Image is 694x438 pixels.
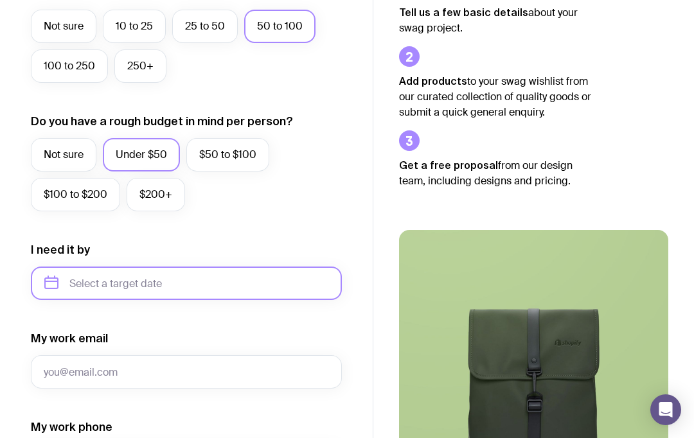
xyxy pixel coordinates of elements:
strong: Add products [399,75,467,87]
input: Select a target date [31,267,342,300]
p: to your swag wishlist from our curated collection of quality goods or submit a quick general enqu... [399,73,592,120]
label: Under $50 [103,138,180,171]
label: I need it by [31,242,90,258]
label: Do you have a rough budget in mind per person? [31,114,293,129]
p: about your swag project. [399,4,592,36]
div: Open Intercom Messenger [650,394,681,425]
label: 250+ [114,49,166,83]
input: you@email.com [31,355,342,389]
label: $100 to $200 [31,178,120,211]
label: Not sure [31,138,96,171]
label: 10 to 25 [103,10,166,43]
label: Not sure [31,10,96,43]
label: 100 to 250 [31,49,108,83]
label: 25 to 50 [172,10,238,43]
strong: Tell us a few basic details [399,6,528,18]
p: from our design team, including designs and pricing. [399,157,592,189]
label: 50 to 100 [244,10,316,43]
label: My work phone [31,419,112,435]
label: $50 to $100 [186,138,269,171]
label: $200+ [127,178,185,211]
strong: Get a free proposal [399,159,498,171]
label: My work email [31,331,108,346]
